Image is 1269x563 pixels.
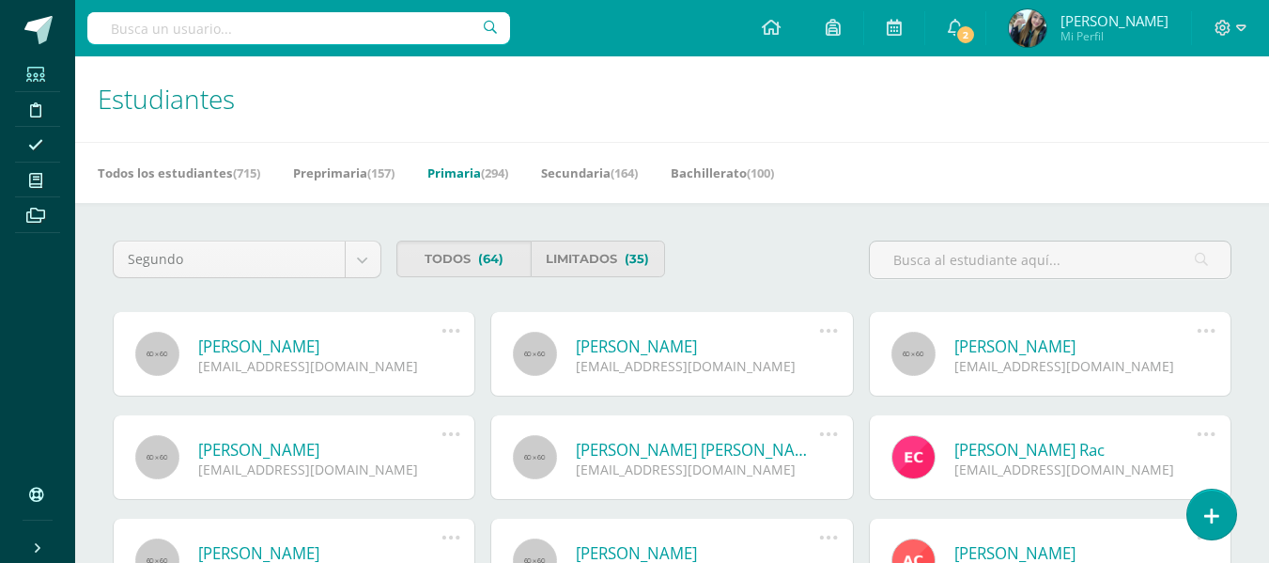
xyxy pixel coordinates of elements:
span: (164) [611,164,638,181]
a: Secundaria(164) [541,158,638,188]
a: Limitados(35) [531,241,665,277]
span: (100) [747,164,774,181]
img: ab28650470f0b57cd31dd7e6cf45ec32.png [1009,9,1046,47]
a: Todos los estudiantes(715) [98,158,260,188]
span: (157) [367,164,395,181]
a: [PERSON_NAME] [198,439,441,461]
a: Bachillerato(100) [671,158,774,188]
a: [PERSON_NAME] [198,336,441,357]
a: [PERSON_NAME] [576,336,819,357]
span: (64) [478,242,503,276]
span: [PERSON_NAME] [1060,11,1168,30]
a: Preprimaria(157) [293,158,395,188]
a: [PERSON_NAME] Rac [954,439,1198,461]
div: [EMAIL_ADDRESS][DOMAIN_NAME] [954,461,1198,478]
div: [EMAIL_ADDRESS][DOMAIN_NAME] [198,461,441,478]
span: 2 [955,24,976,45]
input: Busca un usuario... [87,12,510,44]
div: [EMAIL_ADDRESS][DOMAIN_NAME] [576,357,819,375]
a: Segundo [114,242,380,277]
input: Busca al estudiante aquí... [870,242,1230,278]
span: (294) [481,164,508,181]
span: Segundo [128,242,331,277]
span: Estudiantes [98,81,235,117]
div: [EMAIL_ADDRESS][DOMAIN_NAME] [198,357,441,375]
div: [EMAIL_ADDRESS][DOMAIN_NAME] [576,461,819,478]
a: [PERSON_NAME] [PERSON_NAME] [576,439,819,461]
a: Primaria(294) [427,158,508,188]
div: [EMAIL_ADDRESS][DOMAIN_NAME] [954,357,1198,375]
a: Todos(64) [396,241,531,277]
span: Mi Perfil [1060,28,1168,44]
span: (715) [233,164,260,181]
a: [PERSON_NAME] [954,336,1198,357]
span: (35) [625,242,649,276]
